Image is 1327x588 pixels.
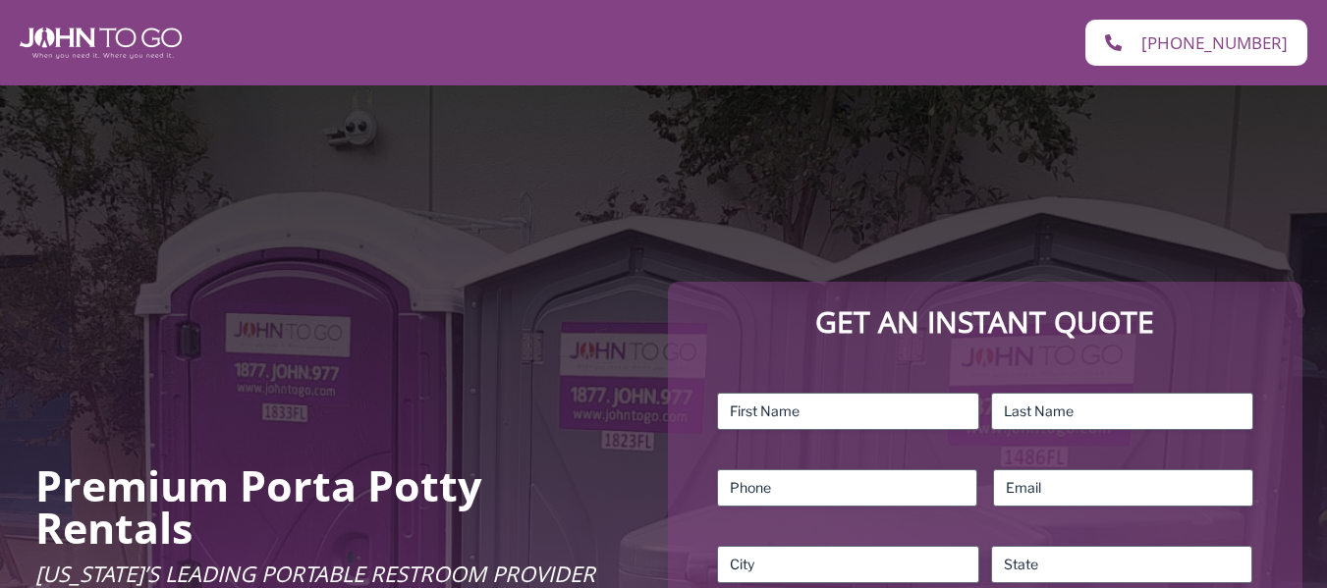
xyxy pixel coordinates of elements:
[993,469,1253,507] input: Email
[1085,20,1307,66] a: [PHONE_NUMBER]
[1141,34,1288,51] span: [PHONE_NUMBER]
[991,393,1253,430] input: Last Name
[717,546,979,583] input: City
[20,27,182,59] img: John To Go
[688,301,1282,344] p: Get an Instant Quote
[991,546,1253,583] input: State
[717,393,979,430] input: First Name
[35,464,639,549] h2: Premium Porta Potty Rentals
[717,469,977,507] input: Phone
